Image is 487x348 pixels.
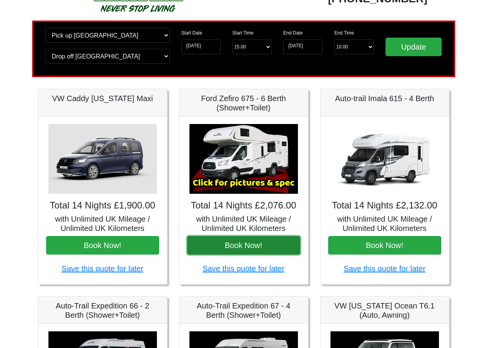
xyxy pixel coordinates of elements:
[334,29,354,36] label: End Time
[328,94,441,103] h5: Auto-trail Imala 615 - 4 Berth
[283,29,303,36] label: End Date
[46,94,159,103] h5: VW Caddy [US_STATE] Maxi
[203,264,284,273] a: Save this quote for later
[328,236,441,255] button: Book Now!
[328,301,441,320] h5: VW [US_STATE] Ocean T6.1 (Auto, Awning)
[46,200,159,211] h4: Total 14 Nights £1,900.00
[187,301,300,320] h5: Auto-Trail Expedition 67 - 4 Berth (Shower+Toilet)
[62,264,143,273] a: Save this quote for later
[187,214,300,233] h5: with Unlimited UK Mileage / Unlimited UK Kilometers
[385,38,442,56] input: Update
[187,236,300,255] button: Book Now!
[46,301,159,320] h5: Auto-Trail Expedition 66 - 2 Berth (Shower+Toilet)
[187,94,300,112] h5: Ford Zefiro 675 - 6 Berth (Shower+Toilet)
[181,40,221,54] input: Start Date
[283,40,323,54] input: Return Date
[328,200,441,211] h4: Total 14 Nights £2,132.00
[232,29,254,36] label: Start Time
[330,124,439,194] img: Auto-trail Imala 615 - 4 Berth
[48,124,157,194] img: VW Caddy California Maxi
[344,264,425,273] a: Save this quote for later
[181,29,202,36] label: Start Date
[328,214,441,233] h5: with Unlimited UK Mileage / Unlimited UK Kilometers
[189,124,298,194] img: Ford Zefiro 675 - 6 Berth (Shower+Toilet)
[187,200,300,211] h4: Total 14 Nights £2,076.00
[46,214,159,233] h5: with Unlimited UK Mileage / Unlimited UK Kilometers
[46,236,159,255] button: Book Now!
